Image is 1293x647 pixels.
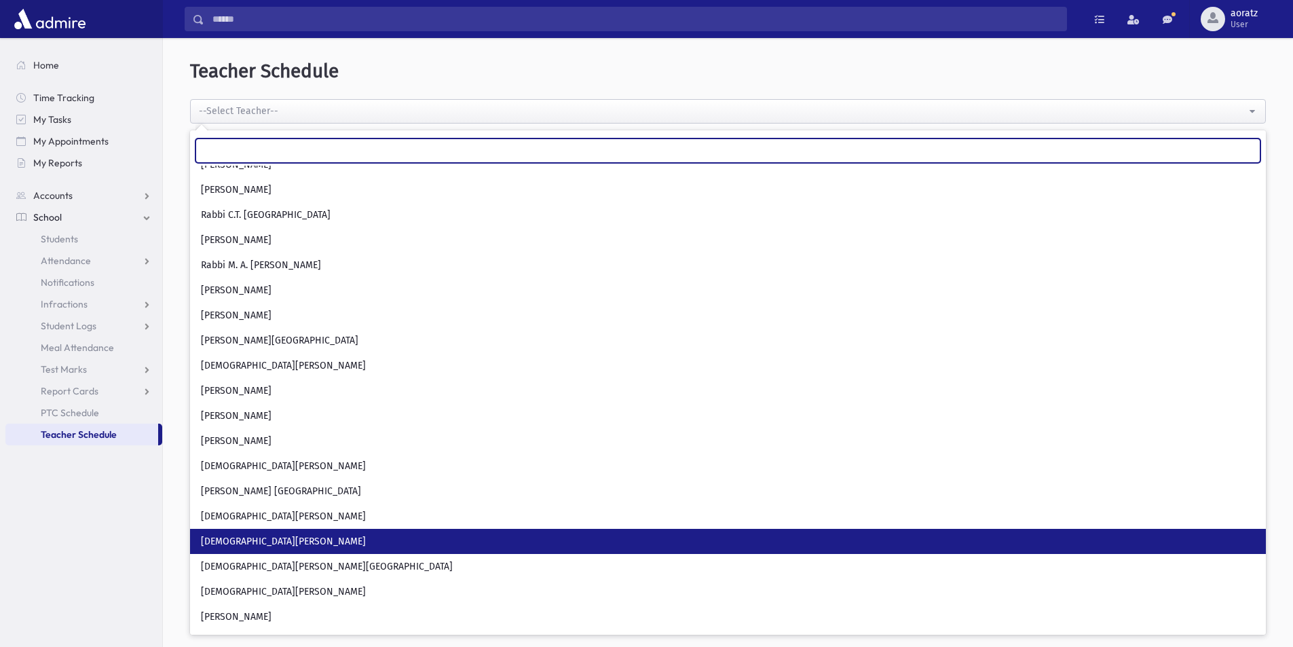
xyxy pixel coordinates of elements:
span: Meal Attendance [41,341,114,354]
button: --Select Teacher-- [190,99,1266,124]
span: Rabbi C.T. [GEOGRAPHIC_DATA] [201,208,331,222]
span: [PERSON_NAME] [201,435,271,448]
span: Student Logs [41,320,96,332]
span: [PERSON_NAME] [201,610,271,624]
a: Meal Attendance [5,337,162,358]
a: School [5,206,162,228]
a: Notifications [5,272,162,293]
span: [PERSON_NAME] [201,284,271,297]
span: [PERSON_NAME] [201,234,271,247]
input: Search [195,138,1260,163]
span: Teacher Schedule [190,60,339,82]
span: School [33,211,62,223]
span: Report Cards [41,385,98,397]
span: [DEMOGRAPHIC_DATA][PERSON_NAME] [201,585,366,599]
span: Home [33,59,59,71]
a: Test Marks [5,358,162,380]
span: [DEMOGRAPHIC_DATA][PERSON_NAME] [201,535,366,549]
span: [PERSON_NAME] [201,409,271,423]
span: aoratz [1231,8,1258,19]
a: My Reports [5,152,162,174]
span: Teacher Schedule [41,428,117,441]
a: PTC Schedule [5,402,162,424]
span: Infractions [41,298,88,310]
span: Students [41,233,78,245]
div: --Select Teacher-- [199,104,1246,118]
span: [PERSON_NAME] [201,384,271,398]
a: Teacher Schedule [5,424,158,445]
a: My Tasks [5,109,162,130]
span: Time Tracking [33,92,94,104]
span: [DEMOGRAPHIC_DATA][PERSON_NAME] [201,510,366,523]
a: Time Tracking [5,87,162,109]
img: AdmirePro [11,5,89,33]
span: Accounts [33,189,73,202]
span: Attendance [41,255,91,267]
a: Infractions [5,293,162,315]
span: [PERSON_NAME] [201,309,271,322]
span: [DEMOGRAPHIC_DATA][PERSON_NAME] [201,460,366,473]
span: PTC Schedule [41,407,99,419]
span: [DEMOGRAPHIC_DATA][PERSON_NAME][GEOGRAPHIC_DATA] [201,560,453,574]
span: My Appointments [33,135,109,147]
a: Accounts [5,185,162,206]
span: User [1231,19,1258,30]
span: My Tasks [33,113,71,126]
span: Notifications [41,276,94,289]
input: Search [204,7,1066,31]
a: Report Cards [5,380,162,402]
a: My Appointments [5,130,162,152]
a: Attendance [5,250,162,272]
span: Test Marks [41,363,87,375]
a: Student Logs [5,315,162,337]
span: [PERSON_NAME][GEOGRAPHIC_DATA] [201,334,358,348]
span: [PERSON_NAME] [201,183,271,197]
a: Home [5,54,162,76]
span: [DEMOGRAPHIC_DATA][PERSON_NAME] [201,359,366,373]
span: Rabbi M. A. [PERSON_NAME] [201,259,321,272]
span: My Reports [33,157,82,169]
a: Students [5,228,162,250]
span: [PERSON_NAME] [201,158,271,172]
span: [PERSON_NAME] [GEOGRAPHIC_DATA] [201,485,361,498]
